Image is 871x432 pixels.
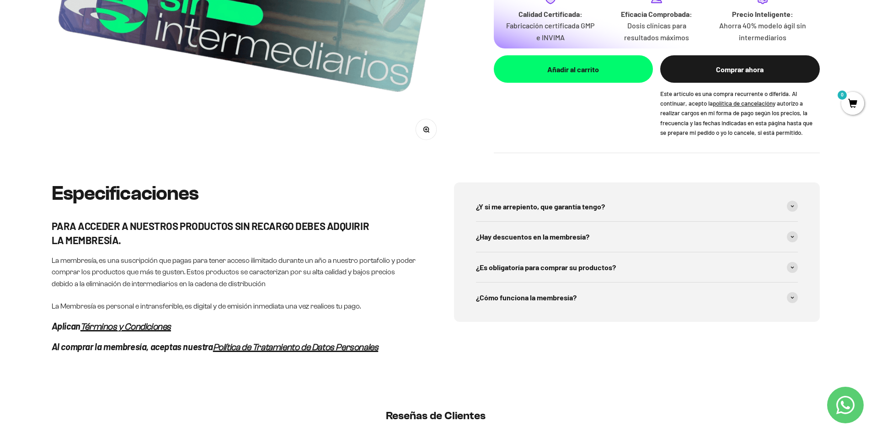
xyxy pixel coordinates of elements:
[52,182,417,204] h2: Especificaciones
[611,20,702,43] p: Dosis clínicas para resultados máximos
[660,55,819,83] button: Comprar ahora
[837,90,848,101] mark: 0
[213,342,379,352] a: Política de Tratamiento de Datos Personales
[52,341,213,352] em: Al comprar la membresía, aceptas nuestra
[150,136,188,152] span: Enviar
[476,192,798,222] summary: ¿Y si me arrepiento, que garantía tengo?
[505,20,596,43] p: Fabricación certificada GMP e INVIMA
[512,64,635,75] div: Añadir al carrito
[11,43,189,68] div: Un aval de expertos o estudios clínicos en la página.
[52,320,80,331] em: Aplican
[80,321,171,331] a: Términos y Condiciones
[476,283,798,313] summary: ¿Cómo funciona la membresía?
[476,292,577,304] span: ¿Cómo funciona la membresía?
[476,201,605,213] span: ¿Y si me arrepiento, que garantía tengo?
[713,100,773,107] span: política de cancelación
[732,10,793,18] strong: Precio Inteligente:
[717,20,808,43] p: Ahorra 40% modelo ágil sin intermediarios
[11,89,189,105] div: Un mensaje de garantía de satisfacción visible.
[476,261,616,273] span: ¿Es obligatoría para comprar su productos?
[841,99,864,109] a: 0
[52,220,369,246] strong: PARA ACCEDER A NUESTROS PRODUCTOS SIN RECARGO DEBES ADQUIRIR LA MEMBRESÍA.
[476,222,798,252] summary: ¿Hay descuentos en la membresía?
[476,231,589,243] span: ¿Hay descuentos en la membresía?
[52,255,417,290] p: La membresía, es una suscripción que pagas para tener acceso ilimitado durante un año a nuestro p...
[11,107,189,132] div: La confirmación de la pureza de los ingredientes.
[11,70,189,86] div: Más detalles sobre la fecha exacta de entrega.
[149,136,189,152] button: Enviar
[11,15,189,36] p: ¿Qué te daría la seguridad final para añadir este producto a tu carrito?
[169,408,703,424] h2: Reseñas de Clientes
[476,252,798,283] summary: ¿Es obligatoría para comprar su productos?
[518,10,582,18] strong: Calidad Certificada:
[660,89,819,138] small: Este artículo es una compra recurrente o diferida. Al continuar, acepto la y autorizo a realizar ...
[621,10,692,18] strong: Eficacia Comprobada:
[494,55,653,83] button: Añadir al carrito
[52,300,417,312] p: La Membresía es personal e intransferible, es digital y de emisión inmediata una vez realices tu ...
